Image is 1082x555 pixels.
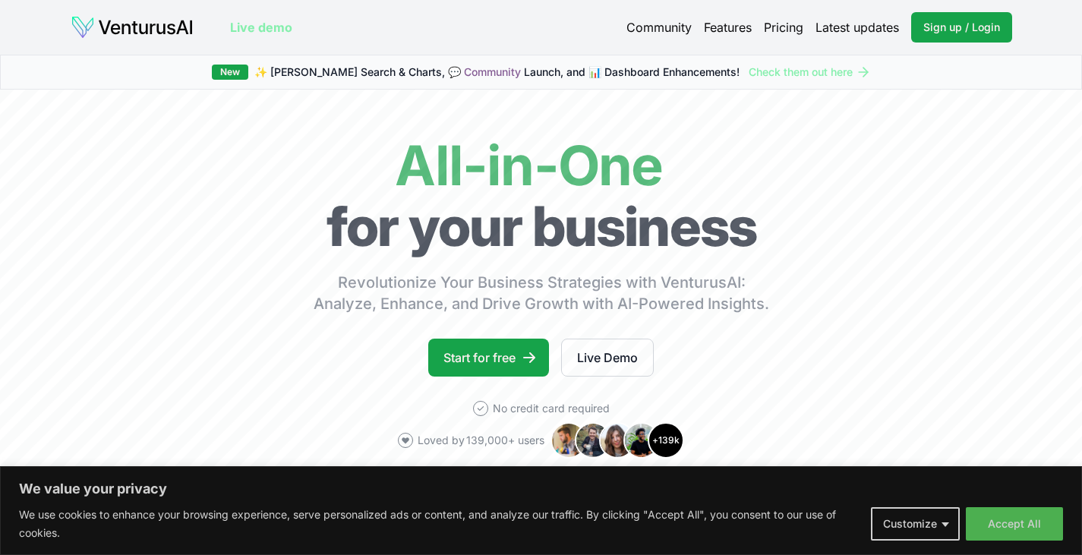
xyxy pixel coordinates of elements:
[19,506,860,542] p: We use cookies to enhance your browsing experience, serve personalized ads or content, and analyz...
[212,65,248,80] div: New
[815,18,899,36] a: Latest updates
[626,18,692,36] a: Community
[923,20,1000,35] span: Sign up / Login
[749,65,871,80] a: Check them out here
[550,422,587,459] img: Avatar 1
[911,12,1012,43] a: Sign up / Login
[71,15,194,39] img: logo
[230,18,292,36] a: Live demo
[19,480,1063,498] p: We value your privacy
[561,339,654,377] a: Live Demo
[254,65,740,80] span: ✨ [PERSON_NAME] Search & Charts, 💬 Launch, and 📊 Dashboard Enhancements!
[599,422,636,459] img: Avatar 3
[704,18,752,36] a: Features
[623,422,660,459] img: Avatar 4
[764,18,803,36] a: Pricing
[966,507,1063,541] button: Accept All
[464,65,521,78] a: Community
[871,507,960,541] button: Customize
[428,339,549,377] a: Start for free
[575,422,611,459] img: Avatar 2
